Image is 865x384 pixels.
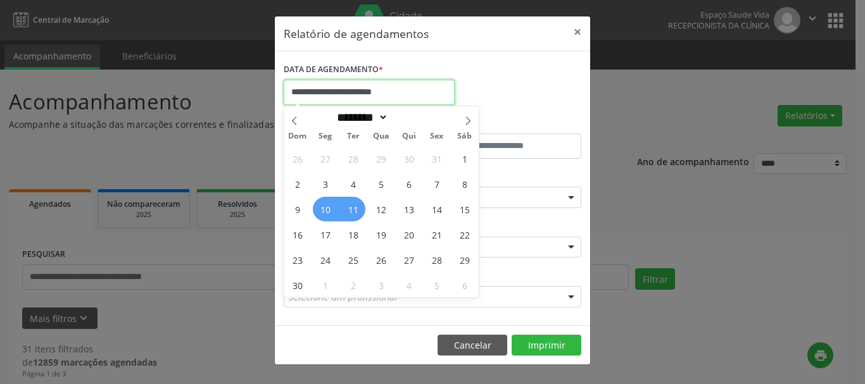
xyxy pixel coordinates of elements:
[288,290,397,304] span: Selecione um profissional
[313,146,338,171] span: Outubro 27, 2025
[512,335,581,356] button: Imprimir
[396,247,421,272] span: Novembro 27, 2025
[423,132,451,140] span: Sex
[565,16,590,47] button: Close
[332,111,388,124] select: Month
[396,197,421,221] span: Novembro 13, 2025
[285,197,310,221] span: Novembro 9, 2025
[313,197,338,221] span: Novembro 10, 2025
[396,222,421,247] span: Novembro 20, 2025
[452,273,477,297] span: Dezembro 6, 2025
[341,273,365,297] span: Dezembro 2, 2025
[436,114,581,133] label: ATÉ
[341,171,365,196] span: Novembro 4, 2025
[424,146,449,171] span: Outubro 31, 2025
[284,132,312,140] span: Dom
[313,222,338,247] span: Novembro 17, 2025
[424,197,449,221] span: Novembro 14, 2025
[285,171,310,196] span: Novembro 2, 2025
[341,197,365,221] span: Novembro 11, 2025
[452,171,477,196] span: Novembro 8, 2025
[369,146,393,171] span: Outubro 29, 2025
[313,273,338,297] span: Dezembro 1, 2025
[284,25,429,42] h5: Relatório de agendamentos
[313,171,338,196] span: Novembro 3, 2025
[284,60,383,80] label: DATA DE AGENDAMENTO
[339,132,367,140] span: Ter
[424,247,449,272] span: Novembro 28, 2025
[369,273,393,297] span: Dezembro 3, 2025
[369,247,393,272] span: Novembro 26, 2025
[285,273,310,297] span: Novembro 30, 2025
[341,247,365,272] span: Novembro 25, 2025
[395,132,423,140] span: Qui
[396,146,421,171] span: Outubro 30, 2025
[367,132,395,140] span: Qua
[438,335,507,356] button: Cancelar
[341,146,365,171] span: Outubro 28, 2025
[396,273,421,297] span: Dezembro 4, 2025
[424,222,449,247] span: Novembro 21, 2025
[312,132,339,140] span: Seg
[285,222,310,247] span: Novembro 16, 2025
[285,247,310,272] span: Novembro 23, 2025
[396,171,421,196] span: Novembro 6, 2025
[285,146,310,171] span: Outubro 26, 2025
[369,222,393,247] span: Novembro 19, 2025
[452,222,477,247] span: Novembro 22, 2025
[452,247,477,272] span: Novembro 29, 2025
[452,197,477,221] span: Novembro 15, 2025
[369,197,393,221] span: Novembro 12, 2025
[369,171,393,196] span: Novembro 5, 2025
[452,146,477,171] span: Novembro 1, 2025
[424,273,449,297] span: Dezembro 5, 2025
[451,132,479,140] span: Sáb
[388,111,430,124] input: Year
[313,247,338,272] span: Novembro 24, 2025
[341,222,365,247] span: Novembro 18, 2025
[424,171,449,196] span: Novembro 7, 2025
